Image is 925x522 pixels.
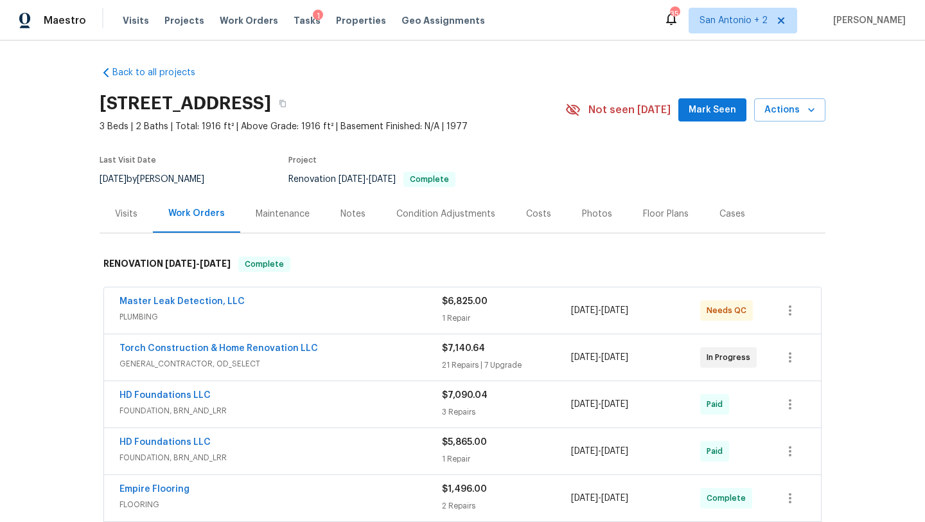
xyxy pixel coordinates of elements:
span: San Antonio + 2 [700,14,768,27]
span: Mark Seen [689,102,736,118]
div: Floor Plans [643,208,689,221]
h2: [STREET_ADDRESS] [100,97,271,110]
span: Paid [707,445,728,458]
div: 1 Repair [442,453,571,465]
div: Maintenance [256,208,310,221]
button: Copy Address [271,92,294,115]
span: FOUNDATION, BRN_AND_LRR [119,404,442,417]
span: $5,865.00 [442,438,487,447]
span: Tasks [294,16,321,25]
div: by [PERSON_NAME] [100,172,220,187]
span: [DATE] [601,353,628,362]
span: [DATE] [369,175,396,184]
span: Maestro [44,14,86,27]
span: - [571,492,628,505]
span: $7,090.04 [442,391,488,400]
h6: RENOVATION [103,256,231,272]
div: 2 Repairs [442,500,571,512]
div: Photos [582,208,612,221]
span: In Progress [707,351,755,364]
span: [DATE] [601,494,628,503]
span: Last Visit Date [100,156,156,164]
a: HD Foundations LLC [119,438,211,447]
span: Complete [707,492,751,505]
span: [DATE] [571,494,598,503]
span: Needs QC [707,304,752,317]
span: - [571,445,628,458]
div: 1 Repair [442,312,571,325]
div: 21 Repairs | 7 Upgrade [442,359,571,372]
span: Not seen [DATE] [588,104,671,116]
span: [DATE] [571,353,598,362]
button: Actions [754,98,825,122]
div: RENOVATION [DATE]-[DATE]Complete [100,244,825,285]
a: Back to all projects [100,66,223,79]
span: [DATE] [571,447,598,456]
div: Costs [526,208,551,221]
span: Projects [164,14,204,27]
div: Condition Adjustments [396,208,495,221]
span: Work Orders [220,14,278,27]
span: - [571,398,628,411]
span: Properties [336,14,386,27]
span: Project [288,156,317,164]
span: - [571,351,628,364]
div: Notes [340,208,366,221]
a: HD Foundations LLC [119,391,211,400]
span: Complete [240,258,289,271]
span: [DATE] [339,175,366,184]
span: [DATE] [200,259,231,268]
div: Cases [719,208,745,221]
span: PLUMBING [119,310,442,323]
div: Work Orders [168,207,225,220]
span: [PERSON_NAME] [828,14,906,27]
span: - [339,175,396,184]
span: - [165,259,231,268]
a: Empire Flooring [119,485,189,494]
span: [DATE] [571,400,598,409]
div: 3 Repairs [442,406,571,419]
span: [DATE] [601,447,628,456]
span: FLOORING [119,498,442,511]
a: Torch Construction & Home Renovation LLC [119,344,318,353]
span: Actions [764,102,815,118]
span: [DATE] [601,400,628,409]
div: 35 [670,8,679,21]
span: $7,140.64 [442,344,485,353]
div: Visits [115,208,137,221]
span: FOUNDATION, BRN_AND_LRR [119,451,442,464]
span: [DATE] [165,259,196,268]
span: 3 Beds | 2 Baths | Total: 1916 ft² | Above Grade: 1916 ft² | Basement Finished: N/A | 1977 [100,120,565,133]
button: Mark Seen [678,98,746,122]
span: [DATE] [601,306,628,315]
span: Complete [405,175,454,183]
span: Paid [707,398,728,411]
span: GENERAL_CONTRACTOR, OD_SELECT [119,357,442,370]
span: $1,496.00 [442,485,487,494]
span: Visits [123,14,149,27]
div: 1 [313,10,323,22]
span: - [571,304,628,317]
span: Geo Assignments [401,14,485,27]
span: $6,825.00 [442,297,488,306]
span: [DATE] [571,306,598,315]
a: Master Leak Detection, LLC [119,297,245,306]
span: [DATE] [100,175,127,184]
span: Renovation [288,175,455,184]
